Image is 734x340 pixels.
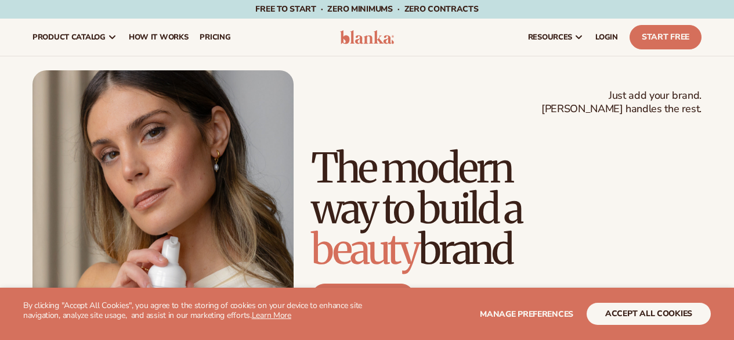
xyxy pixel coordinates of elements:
a: Start Free [630,25,702,49]
a: LOGIN [590,19,624,56]
p: By clicking "Accept All Cookies", you agree to the storing of cookies on your device to enhance s... [23,301,367,321]
a: product catalog [27,19,123,56]
span: product catalog [32,33,106,42]
span: pricing [200,33,230,42]
span: How It Works [129,33,189,42]
a: Start free [311,284,415,312]
span: resources [528,33,572,42]
span: Free to start · ZERO minimums · ZERO contracts [255,3,478,15]
a: Learn More [252,310,291,321]
h1: The modern way to build a brand [311,148,702,270]
button: accept all cookies [587,303,711,325]
a: pricing [194,19,236,56]
span: beauty [311,224,418,275]
a: How It Works [123,19,194,56]
span: Manage preferences [480,309,573,320]
a: resources [522,19,590,56]
span: Just add your brand. [PERSON_NAME] handles the rest. [541,89,702,116]
button: Manage preferences [480,303,573,325]
span: LOGIN [595,33,618,42]
img: logo [340,30,395,44]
